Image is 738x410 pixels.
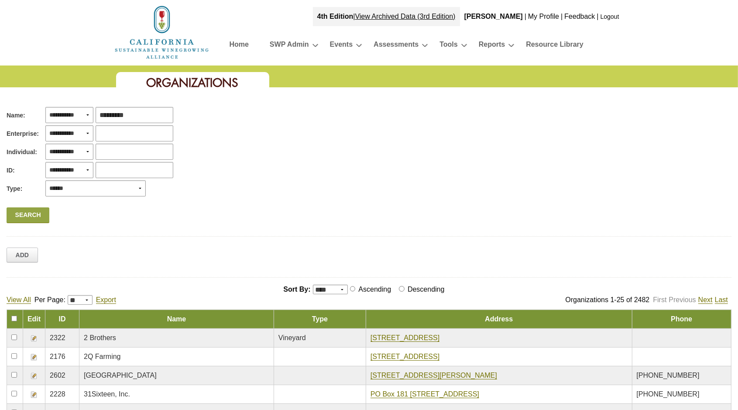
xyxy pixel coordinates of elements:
a: Reports [479,38,505,54]
a: [STREET_ADDRESS] [371,334,439,342]
a: Assessments [374,38,419,54]
div: | [560,7,563,26]
span: 2228 [50,390,65,398]
img: logo_cswa2x.png [114,4,210,60]
span: Vineyard [278,334,306,341]
a: [STREET_ADDRESS][PERSON_NAME] [371,372,497,379]
span: 2322 [50,334,65,341]
span: Sort By: [283,286,310,293]
a: Logout [601,13,619,20]
a: SWP Admin [270,38,309,54]
span: [PHONE_NUMBER] [637,372,700,379]
a: Add [7,248,38,262]
img: Edit [31,391,38,398]
a: Home [230,38,249,54]
span: Individual: [7,148,37,157]
span: Enterprise: [7,129,39,138]
a: First [653,296,666,303]
label: Ascending [357,286,395,293]
img: Edit [31,354,38,361]
td: [GEOGRAPHIC_DATA] [79,366,274,385]
span: Organizations 1-25 of 2482 [565,296,649,303]
span: ID: [7,166,15,175]
a: View All [7,296,31,304]
a: Home [114,28,210,35]
a: PO Box 181 [STREET_ADDRESS] [371,390,479,398]
span: 2602 [50,372,65,379]
a: Next [698,296,713,304]
a: [STREET_ADDRESS] [371,353,439,361]
a: Previous [669,296,696,303]
span: Type: [7,184,22,193]
div: | [596,7,600,26]
div: | [524,7,527,26]
a: Last [715,296,728,304]
a: Events [330,38,353,54]
b: [PERSON_NAME] [464,13,523,20]
a: Feedback [564,13,595,20]
img: Edit [31,372,38,379]
a: My Profile [528,13,559,20]
td: 2Q Farming [79,347,274,366]
strong: 4th Edition [317,13,354,20]
span: Name: [7,111,25,120]
a: Tools [439,38,457,54]
td: Edit [23,310,45,328]
td: Name [79,310,274,328]
span: 2176 [50,353,65,360]
td: Type [274,310,366,328]
td: Phone [632,310,731,328]
a: Resource Library [526,38,584,54]
span: Organizations [147,75,239,90]
a: Export [96,296,116,304]
td: 2 Brothers [79,328,274,347]
a: View Archived Data (3rd Edition) [355,13,456,20]
span: [PHONE_NUMBER] [637,390,700,398]
div: | [313,7,460,26]
a: Search [7,207,49,223]
td: 31Sixteen, Inc. [79,385,274,403]
img: Edit [31,335,38,342]
label: Descending [406,286,448,293]
td: ID [45,310,79,328]
td: Address [366,310,632,328]
span: Per Page: [34,296,65,303]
